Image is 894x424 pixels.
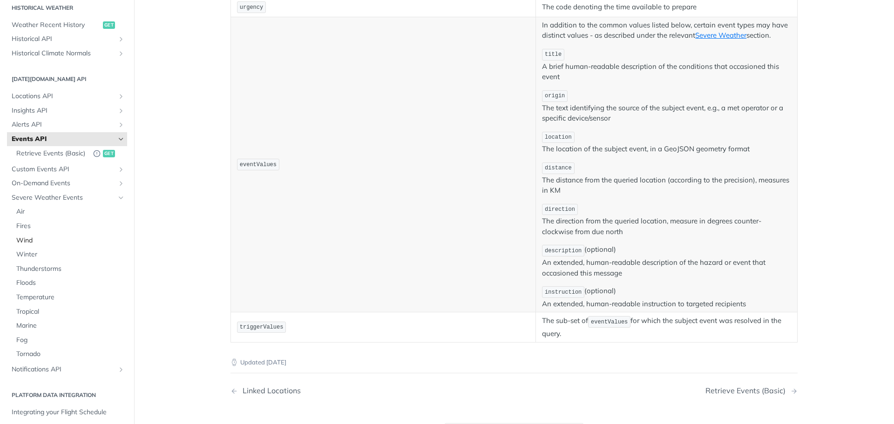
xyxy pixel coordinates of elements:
[238,386,301,395] div: Linked Locations
[230,377,798,404] nav: Pagination Controls
[230,386,474,395] a: Previous Page: Linked Locations
[542,315,791,339] p: The sub-set of for which the subject event was resolved in the query.
[7,405,127,419] a: Integrating your Flight Schedule
[7,89,127,103] a: Locations APIShow subpages for Locations API
[12,193,115,202] span: Severe Weather Events
[93,149,101,159] button: Deprecated Endpoint
[591,319,628,325] span: eventValues
[542,162,791,196] p: The distance from the queried location (according to the precision), measures in KM
[117,93,125,100] button: Show subpages for Locations API
[16,264,125,274] span: Thunderstorms
[12,248,127,262] a: Winter
[542,285,791,309] p: (optional) An extended, human-readable instruction to targeted recipients
[705,386,790,395] div: Retrieve Events (Basic)
[12,34,115,44] span: Historical API
[12,305,127,319] a: Tropical
[545,165,572,171] span: distance
[240,162,277,168] span: eventValues
[117,121,125,128] button: Show subpages for Alerts API
[545,289,582,296] span: instruction
[12,234,127,248] a: Wind
[16,278,125,288] span: Floods
[545,134,572,141] span: location
[117,35,125,43] button: Show subpages for Historical API
[16,149,88,158] span: Retrieve Events (Basic)
[16,321,125,330] span: Marine
[12,219,127,233] a: Fires
[7,47,127,61] a: Historical Climate NormalsShow subpages for Historical Climate Normals
[545,93,565,99] span: origin
[7,104,127,118] a: Insights APIShow subpages for Insights API
[117,107,125,114] button: Show subpages for Insights API
[240,4,263,11] span: urgency
[16,236,125,245] span: Wind
[545,51,562,58] span: title
[16,336,125,345] span: Fog
[12,179,115,188] span: On-Demand Events
[705,386,798,395] a: Next Page: Retrieve Events (Basic)
[12,365,115,374] span: Notifications API
[12,92,115,101] span: Locations API
[545,248,582,254] span: description
[117,166,125,173] button: Show subpages for Custom Events API
[117,50,125,57] button: Show subpages for Historical Climate Normals
[7,162,127,176] a: Custom Events APIShow subpages for Custom Events API
[16,207,125,216] span: Air
[12,347,127,361] a: Tornado
[7,363,127,377] a: Notifications APIShow subpages for Notifications API
[542,2,791,13] p: The code denoting the time available to prepare
[117,366,125,373] button: Show subpages for Notifications API
[117,135,125,143] button: Hide subpages for Events API
[7,176,127,190] a: On-Demand EventsShow subpages for On-Demand Events
[16,307,125,316] span: Tropical
[7,18,127,32] a: Weather Recent Historyget
[230,358,798,367] p: Updated [DATE]
[12,408,125,417] span: Integrating your Flight Schedule
[7,32,127,46] a: Historical APIShow subpages for Historical API
[12,319,127,333] a: Marine
[12,147,127,161] a: Retrieve Events (Basic)Deprecated Endpointget
[542,48,791,82] p: A brief human-readable description of the conditions that occasioned this event
[7,75,127,83] h2: [DATE][DOMAIN_NAME] API
[16,222,125,231] span: Fires
[16,293,125,302] span: Temperature
[695,31,746,40] a: Severe Weather
[12,205,127,219] a: Air
[103,150,115,157] span: get
[542,244,791,278] p: (optional) An extended, human-readable description of the hazard or event that occasioned this me...
[12,333,127,347] a: Fog
[16,250,125,259] span: Winter
[12,120,115,129] span: Alerts API
[7,132,127,146] a: Events APIHide subpages for Events API
[16,350,125,359] span: Tornado
[7,191,127,205] a: Severe Weather EventsHide subpages for Severe Weather Events
[240,324,284,330] span: triggerValues
[12,165,115,174] span: Custom Events API
[542,131,791,155] p: The location of the subject event, in a GeoJSON geometry format
[542,20,791,41] p: In addition to the common values listed below, certain event types may have distinct values - as ...
[542,203,791,237] p: The direction from the queried location, measure in degrees counter-clockwise from due north
[117,194,125,202] button: Hide subpages for Severe Weather Events
[545,206,575,213] span: direction
[542,89,791,124] p: The text identifying the source of the subject event, e.g., a met operator or a specific device/s...
[12,20,101,30] span: Weather Recent History
[12,135,115,144] span: Events API
[12,106,115,115] span: Insights API
[7,118,127,132] a: Alerts APIShow subpages for Alerts API
[12,49,115,58] span: Historical Climate Normals
[12,276,127,290] a: Floods
[12,290,127,304] a: Temperature
[7,391,127,399] h2: Platform DATA integration
[12,262,127,276] a: Thunderstorms
[117,180,125,187] button: Show subpages for On-Demand Events
[7,4,127,12] h2: Historical Weather
[103,21,115,29] span: get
